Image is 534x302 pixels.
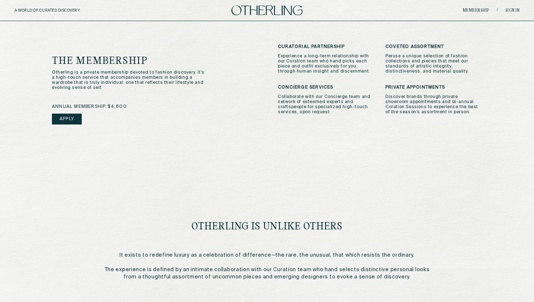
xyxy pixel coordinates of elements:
a: Sign in [505,8,520,13]
h3: Coveted Assortment [385,44,482,49]
span: / [497,8,498,13]
p: It exists to redefine luxury as a celebration of difference—the rare, the unusual, that which res... [99,252,436,281]
p: Peruse a unique selection of fashion collections and pieces that meet our standards of artistic i... [385,54,482,74]
p: Experience a long-term relationship with our Curation team who hand picks each piece and outfit e... [278,54,375,74]
p: Discover brands through private showroom appointments and bi-annual Curation Sessions to experien... [385,94,482,115]
span: annual membership: $4,800 [52,104,127,109]
a: Membership [463,8,490,13]
h1: Otherling Is Unlike Others [191,222,343,232]
p: Otherling is a private membership devoted to fashion discovery. It’s a high-touch service that ac... [52,70,205,90]
h3: Private Appointments [385,85,482,90]
h3: Concierge Services [278,85,375,90]
img: logo [231,5,303,15]
a: Apply [52,114,82,125]
p: Collaborate with our Concierge team and network of esteemed experts and craftspeople for speciali... [278,94,375,115]
h5: A WORLD OF CURATED DISCOVERY. [15,8,112,13]
h3: Curatorial Partnership [278,44,375,49]
h1: The Membership [52,56,232,66]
